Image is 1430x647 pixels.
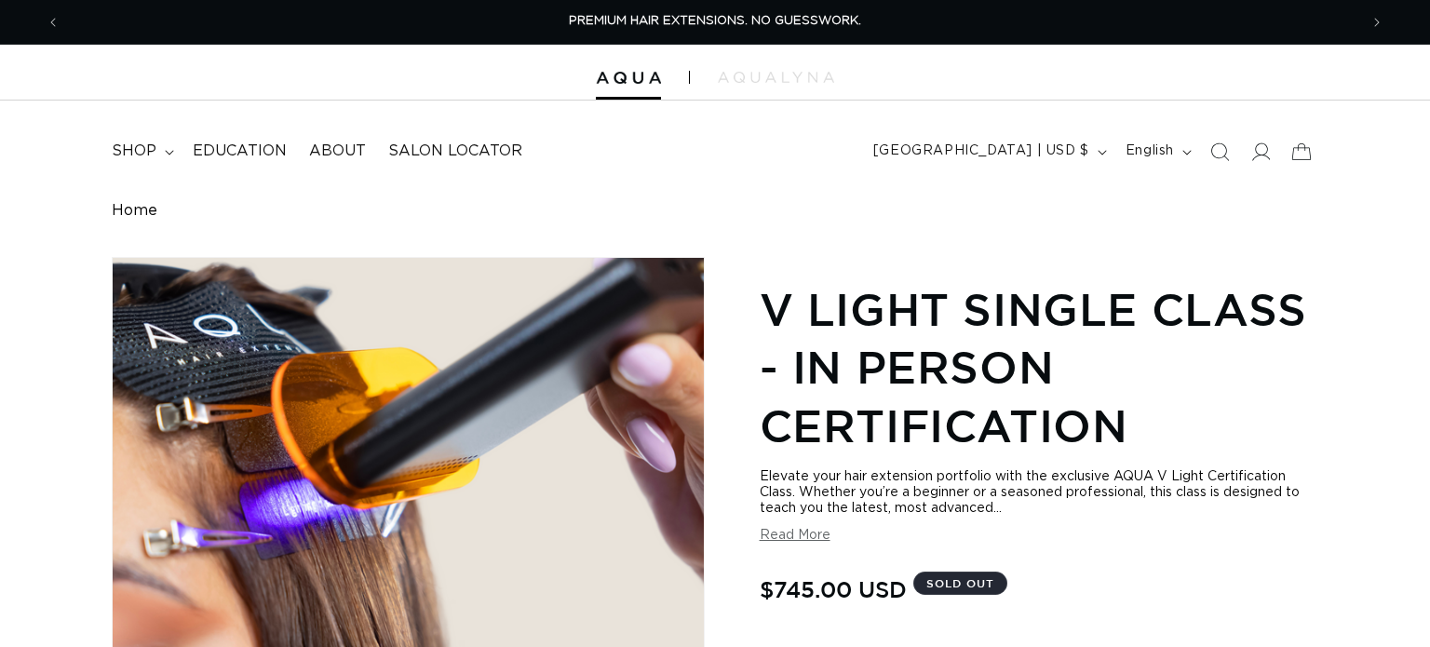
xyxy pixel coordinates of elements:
nav: breadcrumbs [112,202,1318,220]
h1: V Light Single Class - In Person Certification [760,280,1318,454]
span: shop [112,142,156,161]
div: Elevate your hair extension portfolio with the exclusive AQUA V Light Certification Class. Whethe... [760,469,1318,517]
span: About [309,142,366,161]
span: PREMIUM HAIR EXTENSIONS. NO GUESSWORK. [569,15,861,27]
span: Education [193,142,287,161]
button: Read More [760,528,830,544]
span: English [1126,142,1174,161]
button: English [1114,134,1199,169]
a: Salon Locator [377,130,533,172]
button: [GEOGRAPHIC_DATA] | USD $ [862,134,1114,169]
img: Aqua Hair Extensions [596,72,661,85]
summary: shop [101,130,182,172]
span: [GEOGRAPHIC_DATA] | USD $ [873,142,1089,161]
span: $745.00 USD [760,572,907,607]
summary: Search [1199,131,1240,172]
span: Sold out [913,572,1007,595]
button: Next announcement [1356,5,1397,40]
img: aqualyna.com [718,72,834,83]
span: Salon Locator [388,142,522,161]
a: About [298,130,377,172]
a: Education [182,130,298,172]
button: Previous announcement [33,5,74,40]
a: Home [112,202,157,220]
